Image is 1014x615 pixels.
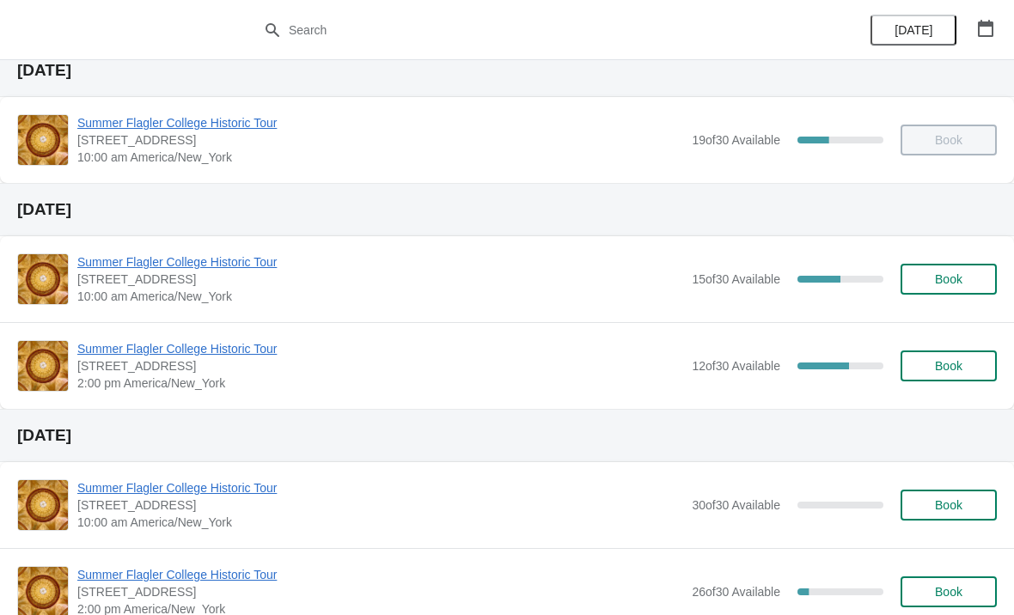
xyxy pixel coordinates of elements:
[692,498,780,512] span: 30 of 30 Available
[77,583,683,600] span: [STREET_ADDRESS]
[870,15,956,46] button: [DATE]
[77,131,683,149] span: [STREET_ADDRESS]
[935,359,962,373] span: Book
[18,115,68,165] img: Summer Flagler College Historic Tour | 74 King Street, St. Augustine, FL, USA | 10:00 am America/...
[692,585,780,599] span: 26 of 30 Available
[692,133,780,147] span: 19 of 30 Available
[17,62,997,79] h2: [DATE]
[901,264,997,295] button: Book
[288,15,760,46] input: Search
[901,490,997,521] button: Book
[77,253,683,271] span: Summer Flagler College Historic Tour
[77,149,683,166] span: 10:00 am America/New_York
[895,23,932,37] span: [DATE]
[692,359,780,373] span: 12 of 30 Available
[17,201,997,218] h2: [DATE]
[77,271,683,288] span: [STREET_ADDRESS]
[935,498,962,512] span: Book
[77,496,683,514] span: [STREET_ADDRESS]
[692,272,780,286] span: 15 of 30 Available
[901,350,997,381] button: Book
[17,427,997,444] h2: [DATE]
[901,576,997,607] button: Book
[18,254,68,304] img: Summer Flagler College Historic Tour | 74 King Street, St. Augustine, FL, USA | 10:00 am America/...
[77,357,683,374] span: [STREET_ADDRESS]
[935,272,962,286] span: Book
[77,114,683,131] span: Summer Flagler College Historic Tour
[77,479,683,496] span: Summer Flagler College Historic Tour
[77,514,683,531] span: 10:00 am America/New_York
[77,340,683,357] span: Summer Flagler College Historic Tour
[77,566,683,583] span: Summer Flagler College Historic Tour
[18,480,68,530] img: Summer Flagler College Historic Tour | 74 King Street, St. Augustine, FL, USA | 10:00 am America/...
[18,341,68,391] img: Summer Flagler College Historic Tour | 74 King Street, St. Augustine, FL, USA | 2:00 pm America/N...
[935,585,962,599] span: Book
[77,374,683,392] span: 2:00 pm America/New_York
[77,288,683,305] span: 10:00 am America/New_York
